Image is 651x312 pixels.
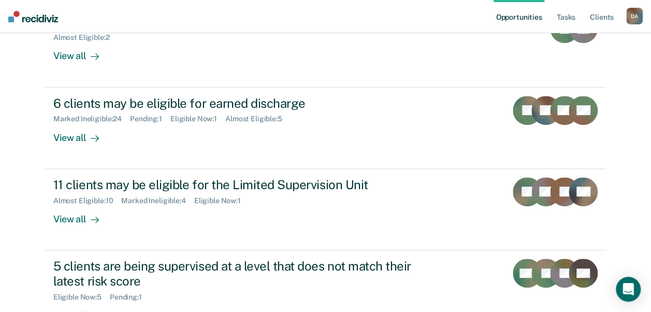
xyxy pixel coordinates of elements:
div: Eligible Now : 5 [53,293,110,302]
img: Recidiviz [8,11,58,22]
div: View all [53,205,111,225]
a: 2 clients are nearing or past their full-term release dateAlmost Eligible:2View all [45,5,606,87]
div: View all [53,123,111,144]
div: 11 clients may be eligible for the Limited Supervision Unit [53,177,417,192]
div: Marked Ineligible : 4 [121,196,194,205]
div: Eligible Now : 1 [194,196,249,205]
div: Eligible Now : 1 [170,115,225,123]
a: 6 clients may be eligible for earned dischargeMarked Ineligible:24Pending:1Eligible Now:1Almost E... [45,88,606,169]
div: Open Intercom Messenger [616,277,641,302]
div: Pending : 1 [110,293,150,302]
div: 5 clients are being supervised at a level that does not match their latest risk score [53,259,417,289]
div: View all [53,42,111,62]
button: DA [626,8,643,24]
div: Almost Eligible : 5 [225,115,291,123]
div: Pending : 1 [130,115,170,123]
div: 6 clients may be eligible for earned discharge [53,96,417,111]
a: 11 clients may be eligible for the Limited Supervision UnitAlmost Eligible:10Marked Ineligible:4E... [45,169,606,250]
div: Almost Eligible : 10 [53,196,122,205]
div: Almost Eligible : 2 [53,33,118,42]
div: D A [626,8,643,24]
div: Marked Ineligible : 24 [53,115,130,123]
